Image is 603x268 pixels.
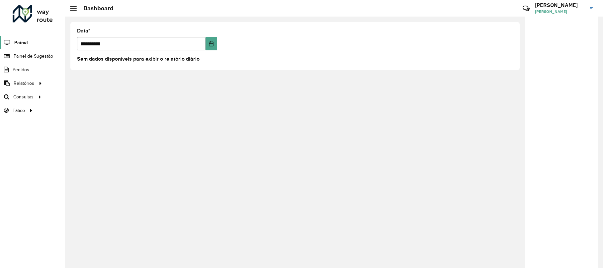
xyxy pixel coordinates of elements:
h3: [PERSON_NAME] [535,2,585,8]
span: Relatórios [14,80,34,87]
span: Consultas [13,93,34,100]
span: [PERSON_NAME] [535,9,585,15]
a: Contato Rápido [519,1,533,16]
span: Pedidos [13,66,29,73]
h2: Dashboard [77,5,114,12]
span: Painel de Sugestão [14,53,53,60]
label: Sem dados disponíveis para exibir o relatório diário [77,55,200,63]
span: Painel [14,39,28,46]
span: Tático [13,107,25,114]
label: Data [77,27,90,35]
button: Choose Date [206,37,217,50]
